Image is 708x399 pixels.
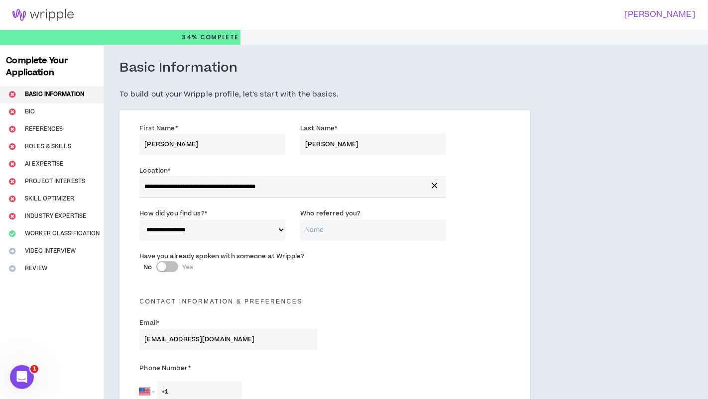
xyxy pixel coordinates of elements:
[139,248,304,264] label: Have you already spoken with someone at Wripple?
[182,30,239,45] p: 34%
[198,33,239,42] span: Complete
[348,10,696,19] h3: [PERSON_NAME]
[119,60,237,77] h3: Basic Information
[156,261,178,272] button: NoYes
[300,205,360,221] label: Who referred you?
[2,55,102,79] h3: Complete Your Application
[300,219,446,241] input: Name
[132,298,518,305] h5: Contact Information & preferences
[139,163,170,179] label: Location
[139,134,285,155] input: First Name
[139,120,177,136] label: First Name
[300,120,337,136] label: Last Name
[139,329,317,350] input: Enter Email
[139,360,317,376] label: Phone Number
[143,263,152,272] span: No
[300,134,446,155] input: Last Name
[30,365,38,373] span: 1
[10,365,34,389] iframe: Intercom live chat
[139,315,159,331] label: Email
[182,263,193,272] span: Yes
[139,205,207,221] label: How did you find us?
[119,89,530,100] h5: To build out your Wripple profile, let's start with the basics.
